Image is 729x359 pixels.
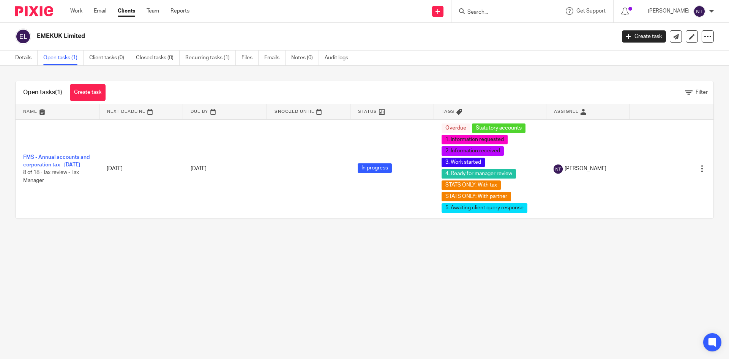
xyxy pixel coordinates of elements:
[442,203,527,213] span: 5. Awaiting client query response
[554,164,563,174] img: svg%3E
[442,109,454,114] span: Tags
[15,51,38,65] a: Details
[325,51,354,65] a: Audit logs
[23,170,79,183] span: 8 of 18 · Tax review - Tax Manager
[23,89,62,96] h1: Open tasks
[275,109,314,114] span: Snoozed Until
[99,119,183,218] td: [DATE]
[442,158,485,167] span: 3. Work started
[15,6,53,16] img: Pixie
[241,51,259,65] a: Files
[185,51,236,65] a: Recurring tasks (1)
[55,89,62,95] span: (1)
[37,32,496,40] h2: EMEKUK Limited
[622,30,666,43] a: Create task
[70,84,106,101] a: Create task
[442,180,501,190] span: STATS ONLY: With tax
[291,51,319,65] a: Notes (0)
[358,109,377,114] span: Status
[15,28,31,44] img: svg%3E
[565,165,606,172] span: [PERSON_NAME]
[693,5,705,17] img: svg%3E
[358,163,392,173] span: In progress
[43,51,84,65] a: Open tasks (1)
[442,123,470,133] span: Overdue
[94,7,106,15] a: Email
[696,90,708,95] span: Filter
[442,192,511,201] span: STATS ONLY: With partner
[467,9,535,16] input: Search
[191,166,207,171] span: [DATE]
[442,135,508,144] span: 1. Information requested
[170,7,189,15] a: Reports
[264,51,286,65] a: Emails
[118,7,135,15] a: Clients
[70,7,82,15] a: Work
[648,7,690,15] p: [PERSON_NAME]
[89,51,130,65] a: Client tasks (0)
[472,123,525,133] span: Statutory accounts
[576,8,606,14] span: Get Support
[442,169,516,179] span: 4. Ready for manager review
[136,51,180,65] a: Closed tasks (0)
[23,155,90,168] a: FMS - Annual accounts and corporation tax - [DATE]
[147,7,159,15] a: Team
[442,146,504,156] span: 2. Information received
